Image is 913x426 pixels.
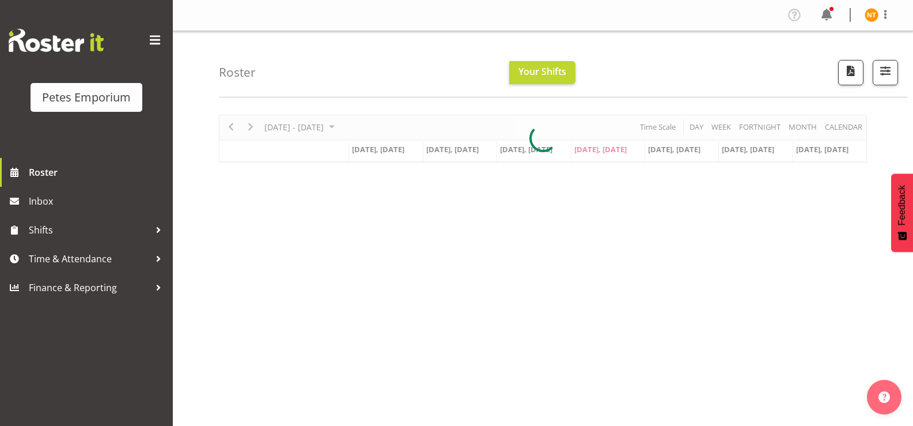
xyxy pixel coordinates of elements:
button: Download a PDF of the roster according to the set date range. [838,60,863,85]
span: Finance & Reporting [29,279,150,296]
span: Your Shifts [518,65,566,78]
span: Shifts [29,221,150,239]
h4: Roster [219,66,256,79]
img: nicole-thomson8388.jpg [865,8,878,22]
span: Roster [29,164,167,181]
button: Filter Shifts [873,60,898,85]
button: Feedback - Show survey [891,174,913,252]
span: Time & Attendance [29,250,150,267]
img: Rosterit website logo [9,29,104,52]
span: Feedback [897,185,907,225]
div: Petes Emporium [42,89,131,106]
img: help-xxl-2.png [878,391,890,403]
button: Your Shifts [509,61,575,84]
span: Inbox [29,193,167,210]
